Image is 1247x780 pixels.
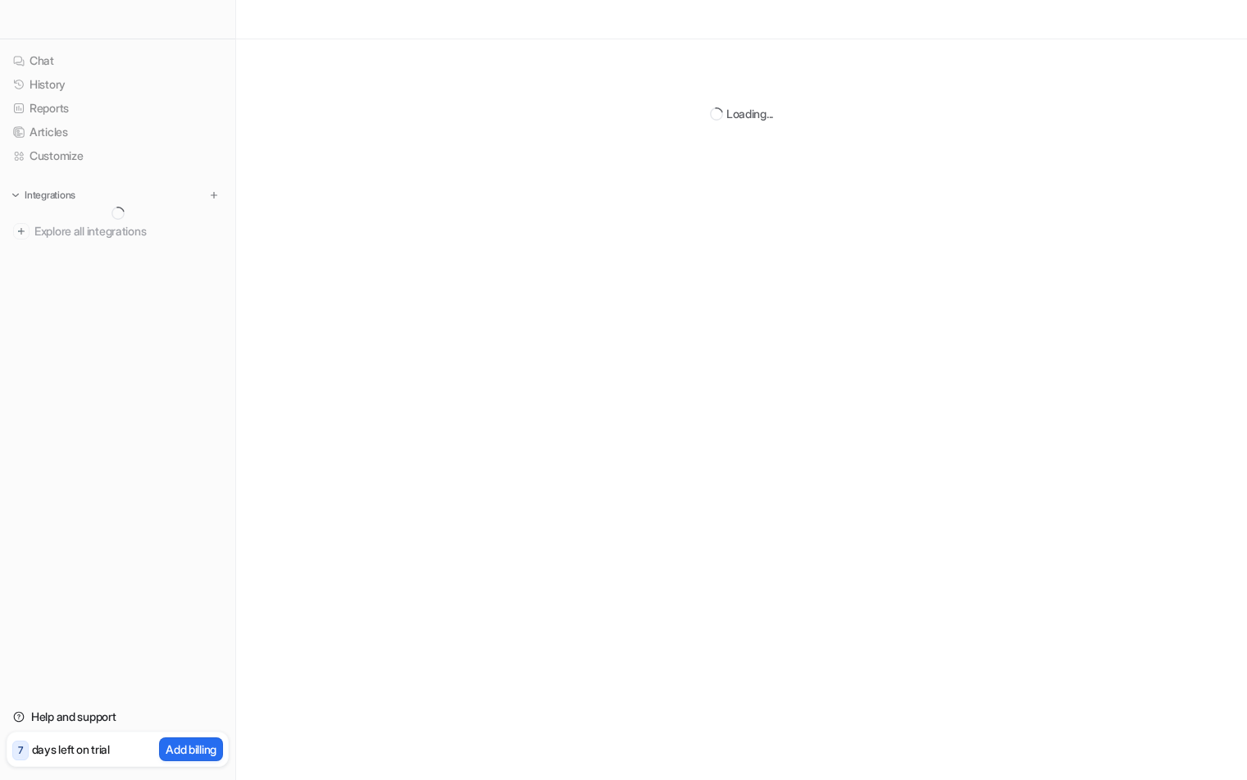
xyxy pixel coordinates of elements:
a: Chat [7,49,229,72]
p: 7 [18,743,23,758]
img: explore all integrations [13,223,30,239]
img: menu_add.svg [208,189,220,201]
a: History [7,73,229,96]
p: Integrations [25,189,75,202]
a: Customize [7,144,229,167]
button: Integrations [7,187,80,203]
button: Add billing [159,737,223,761]
a: Help and support [7,705,229,728]
div: Loading... [726,105,773,122]
a: Reports [7,97,229,120]
a: Articles [7,121,229,144]
img: expand menu [10,189,21,201]
span: Explore all integrations [34,218,222,244]
p: Add billing [166,741,216,758]
a: Explore all integrations [7,220,229,243]
p: days left on trial [32,741,110,758]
